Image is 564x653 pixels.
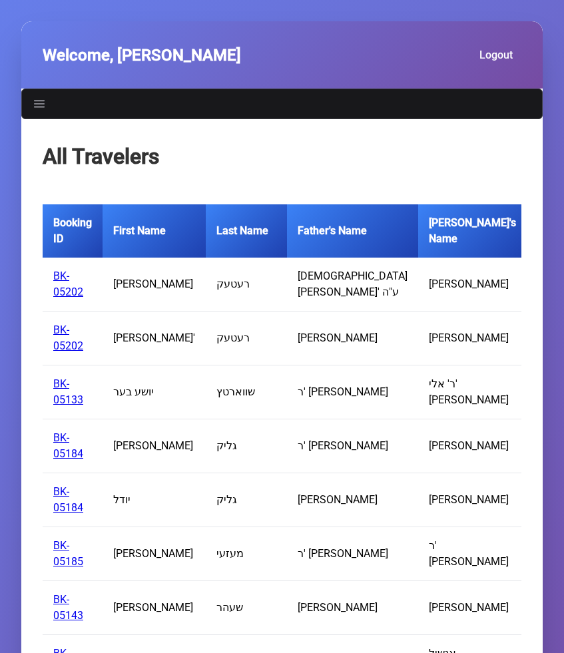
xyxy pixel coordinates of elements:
td: [PERSON_NAME] [287,581,418,635]
td: [PERSON_NAME] [418,419,527,473]
td: [DEMOGRAPHIC_DATA][PERSON_NAME]' ע"ה [287,258,418,312]
td: יושע בער [103,365,206,419]
td: [PERSON_NAME] [103,527,206,581]
td: [PERSON_NAME] [287,473,418,527]
a: BK-05133 [53,377,83,406]
td: ר' [PERSON_NAME] [287,419,418,473]
td: ר' אלי' [PERSON_NAME] [418,365,527,419]
td: רעטעק [206,312,287,365]
td: [PERSON_NAME] [418,258,527,312]
td: גליק [206,473,287,527]
th: Booking ID [43,204,103,258]
td: גליק [206,419,287,473]
td: שעהר [206,581,287,635]
td: [PERSON_NAME] [103,419,206,473]
a: BK-05184 [53,485,83,514]
th: First Name [103,204,206,258]
span: Welcome, [PERSON_NAME] [43,43,241,67]
td: [PERSON_NAME] [418,312,527,365]
th: Father's Name [287,204,418,258]
a: BK-05184 [53,431,83,460]
a: BK-05185 [53,539,83,568]
td: ר' [PERSON_NAME] [287,365,418,419]
span: Logout [479,49,513,61]
th: Last Name [206,204,287,258]
td: [PERSON_NAME] [287,312,418,365]
td: מעזעי [206,527,287,581]
td: [PERSON_NAME] [418,581,527,635]
td: יודל [103,473,206,527]
td: [PERSON_NAME] [103,258,206,312]
td: ר' [PERSON_NAME] [418,527,527,581]
a: Navigation [30,95,49,113]
td: ר' [PERSON_NAME] [287,527,418,581]
td: שווארטץ [206,365,287,419]
button: Logout [465,43,521,67]
td: רעטעק [206,258,287,312]
a: BK-05202 [53,324,83,352]
a: BK-05143 [53,593,83,622]
th: [PERSON_NAME]'s Name [418,204,527,258]
td: [PERSON_NAME]' [103,312,206,365]
td: [PERSON_NAME] [418,473,527,527]
td: [PERSON_NAME] [103,581,206,635]
h2: All Travelers [43,140,521,172]
a: BK-05202 [53,270,83,298]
